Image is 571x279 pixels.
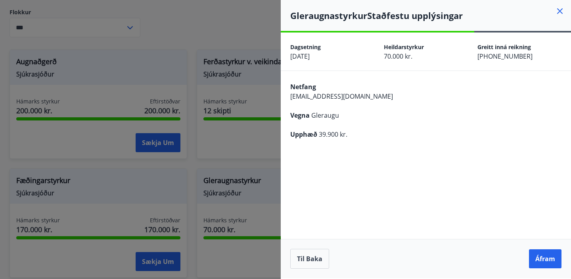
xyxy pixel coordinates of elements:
span: Heildarstyrkur [384,43,424,51]
h4: Gleraugnastyrkur Staðfestu upplýsingar [290,10,571,21]
span: [DATE] [290,52,310,61]
span: 70.000 kr. [384,52,412,61]
span: Vegna [290,111,310,120]
span: 39.900 kr. [319,130,347,139]
button: Til baka [290,249,329,269]
span: Greitt inná reikning [477,43,531,51]
span: Gleraugu [311,111,339,120]
button: Áfram [529,249,561,268]
span: [PHONE_NUMBER] [477,52,533,61]
span: Upphæð [290,130,317,139]
span: Dagsetning [290,43,321,51]
span: [EMAIL_ADDRESS][DOMAIN_NAME] [290,92,393,101]
span: Netfang [290,82,316,91]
